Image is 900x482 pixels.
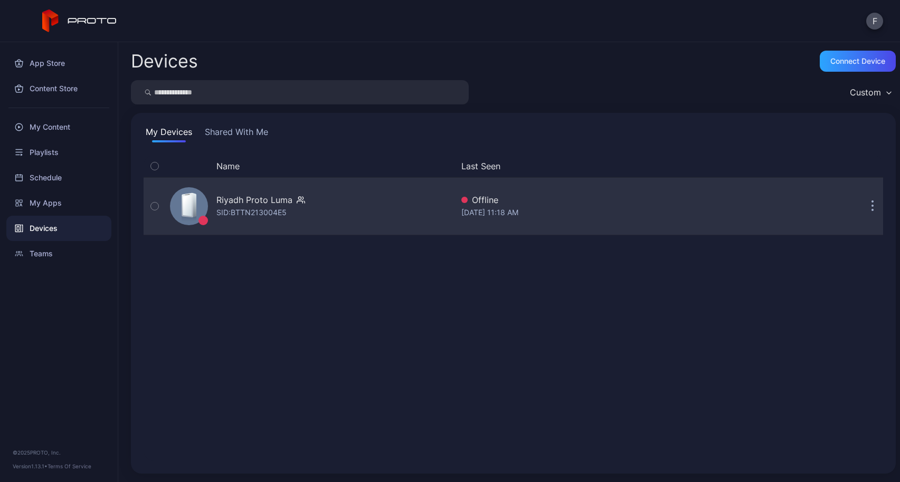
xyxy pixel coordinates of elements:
a: App Store [6,51,111,76]
button: My Devices [144,126,194,142]
button: Connect device [820,51,896,72]
a: Devices [6,216,111,241]
button: Last Seen [461,160,746,172]
a: Content Store [6,76,111,101]
a: My Apps [6,190,111,216]
button: Custom [845,80,896,104]
a: Playlists [6,140,111,165]
span: Version 1.13.1 • [13,463,48,469]
button: Shared With Me [203,126,270,142]
div: [DATE] 11:18 AM [461,206,750,219]
div: SID: BTTN213004E5 [216,206,287,219]
h2: Devices [131,52,198,71]
div: Riyadh Proto Luma [216,194,292,206]
div: Options [862,160,883,172]
button: F [866,13,883,30]
div: © 2025 PROTO, Inc. [13,448,105,457]
div: Offline [461,194,750,206]
div: Update Device [754,160,849,172]
a: My Content [6,114,111,140]
a: Terms Of Service [48,463,91,469]
div: Connect device [830,57,885,65]
div: Custom [850,87,881,98]
a: Schedule [6,165,111,190]
button: Name [216,160,240,172]
a: Teams [6,241,111,266]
